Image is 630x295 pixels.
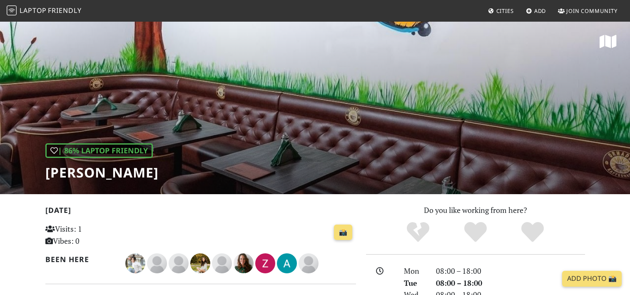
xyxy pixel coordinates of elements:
span: Kate Heinrich [190,257,212,267]
div: No [389,221,447,244]
span: Aktas Nida [277,257,299,267]
span: Lopez Sevilla [212,257,234,267]
span: Gabrielle Blok [234,257,255,267]
img: blank-535327c66bd565773addf3077783bbfce4b00ec00e9fd257753287c682c7fa38.png [147,253,167,273]
img: blank-535327c66bd565773addf3077783bbfce4b00ec00e9fd257753287c682c7fa38.png [169,253,189,273]
img: LaptopFriendly [7,5,17,15]
div: Yes [447,221,504,244]
p: Visits: 1 Vibes: 0 [45,223,142,247]
a: LaptopFriendly LaptopFriendly [7,4,82,18]
h2: [DATE] [45,206,356,218]
img: 4430-gabrielle.jpg [234,253,254,273]
span: Zuzu Nukubidze [255,257,277,267]
span: Laptop [20,6,47,15]
span: Friendly [48,6,81,15]
div: Definitely! [504,221,561,244]
div: 08:00 – 18:00 [431,277,590,289]
div: 08:00 – 18:00 [431,265,590,277]
div: | 86% Laptop Friendly [45,143,153,158]
img: blank-535327c66bd565773addf3077783bbfce4b00ec00e9fd257753287c682c7fa38.png [212,253,232,273]
span: Cities [496,7,514,15]
a: 📸 [334,225,352,240]
div: Tue [399,277,431,289]
a: Add [523,3,550,18]
p: Do you like working from here? [366,204,585,216]
img: blank-535327c66bd565773addf3077783bbfce4b00ec00e9fd257753287c682c7fa38.png [299,253,319,273]
img: 3314-aktas.jpg [277,253,297,273]
span: Nina Pankow [147,257,169,267]
div: Mon [399,265,431,277]
h1: [PERSON_NAME] [45,165,159,180]
a: Add Photo 📸 [562,271,622,287]
span: janis prinz [299,257,319,267]
img: 3315-zuzu.jpg [255,253,275,273]
span: Add [534,7,546,15]
a: Cities [485,3,517,18]
span: Cavid Kerimli [125,257,147,267]
a: Join Community [555,3,621,18]
img: 4951-cavid.jpg [125,253,145,273]
img: 4912-kate.jpg [190,253,210,273]
span: Hande Tuncay [169,257,190,267]
span: Join Community [566,7,618,15]
h2: Been here [45,255,116,264]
